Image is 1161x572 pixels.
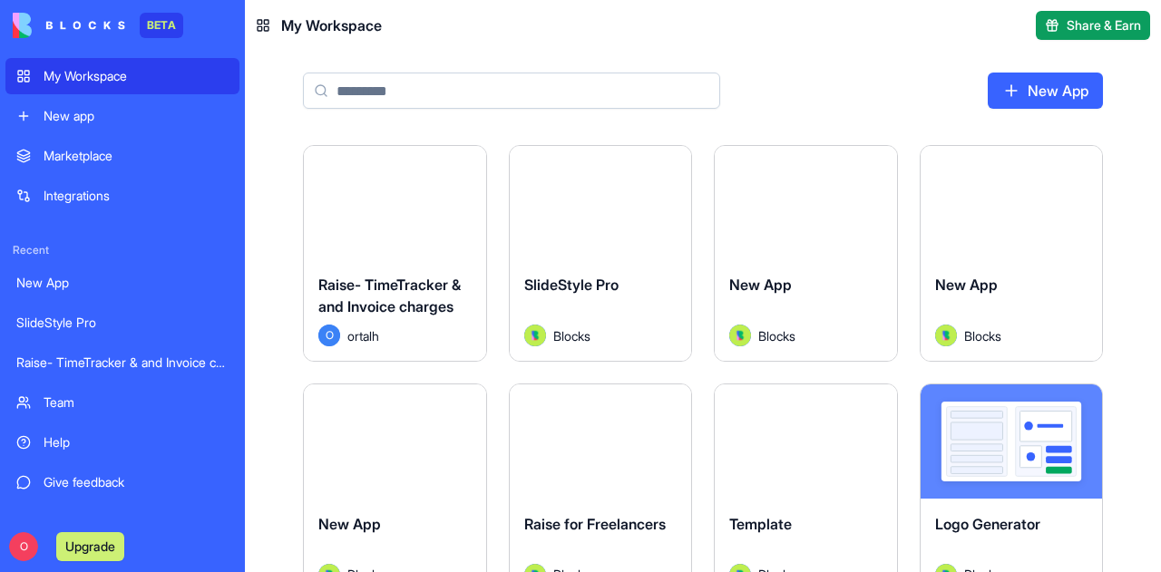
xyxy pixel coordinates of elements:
[44,513,229,531] div: Get Started
[5,504,239,540] a: Get Started
[44,67,229,85] div: My Workspace
[56,537,124,555] a: Upgrade
[13,13,183,38] a: BETA
[935,325,957,346] img: Avatar
[524,276,619,294] span: SlideStyle Pro
[9,532,38,561] span: O
[5,98,239,134] a: New app
[509,145,693,362] a: SlideStyle ProAvatarBlocks
[44,107,229,125] div: New app
[5,243,239,257] span: Recent
[5,424,239,461] a: Help
[5,58,239,94] a: My Workspace
[13,13,125,38] img: logo
[5,178,239,214] a: Integrations
[44,147,229,165] div: Marketplace
[140,13,183,38] div: BETA
[5,265,239,301] a: New App
[44,473,229,491] div: Give feedback
[729,325,751,346] img: Avatar
[1036,11,1150,40] button: Share & Earn
[5,384,239,421] a: Team
[729,276,792,294] span: New App
[524,325,546,346] img: Avatar
[729,515,792,533] span: Template
[5,305,239,341] a: SlideStyle Pro
[5,344,239,381] a: Raise- TimeTracker & and Invoice charges
[524,515,666,533] span: Raise for Freelancers
[714,145,898,362] a: New AppAvatarBlocks
[44,187,229,205] div: Integrations
[44,393,229,412] div: Team
[16,354,229,372] div: Raise- TimeTracker & and Invoice charges
[44,433,229,451] div: Help
[56,532,124,561] button: Upgrade
[1067,16,1141,34] span: Share & Earn
[5,464,239,500] a: Give feedback
[935,276,998,294] span: New App
[988,73,1103,109] a: New App
[964,326,1001,345] span: Blocks
[281,15,382,36] span: My Workspace
[318,325,340,346] span: O
[5,138,239,174] a: Marketplace
[318,276,461,315] span: Raise- TimeTracker & and Invoice charges
[553,326,590,345] span: Blocks
[920,145,1104,362] a: New AppAvatarBlocks
[303,145,487,362] a: Raise- TimeTracker & and Invoice chargesOortalh
[935,515,1040,533] span: Logo Generator
[347,326,379,345] span: ortalh
[16,274,229,292] div: New App
[758,326,795,345] span: Blocks
[16,314,229,332] div: SlideStyle Pro
[318,515,381,533] span: New App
